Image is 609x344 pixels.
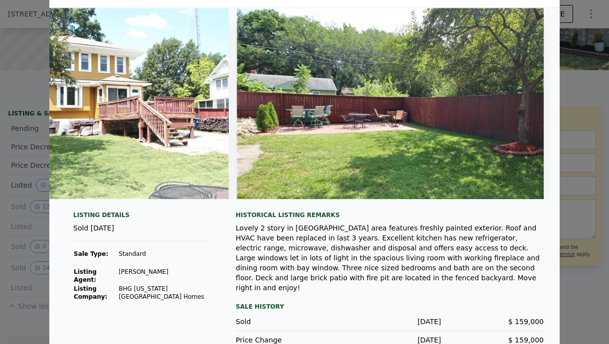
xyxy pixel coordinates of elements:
[508,336,544,344] span: $ 159,000
[236,211,544,219] div: Historical Listing remarks
[236,223,544,293] div: Lovely 2 story in [GEOGRAPHIC_DATA] area features freshly painted exterior. Roof and HVAC have be...
[237,8,544,199] img: Property Img
[508,318,544,326] span: $ 159,000
[118,284,212,301] td: BHG [US_STATE][GEOGRAPHIC_DATA] Homes
[74,285,107,300] strong: Listing Company:
[73,223,212,241] div: Sold [DATE]
[73,211,212,223] div: Listing Details
[74,250,108,257] strong: Sale Type:
[74,268,97,283] strong: Listing Agent:
[236,317,338,327] div: Sold
[338,317,441,327] div: [DATE]
[118,249,212,258] td: Standard
[236,301,544,313] div: Sale History
[118,267,212,284] td: [PERSON_NAME]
